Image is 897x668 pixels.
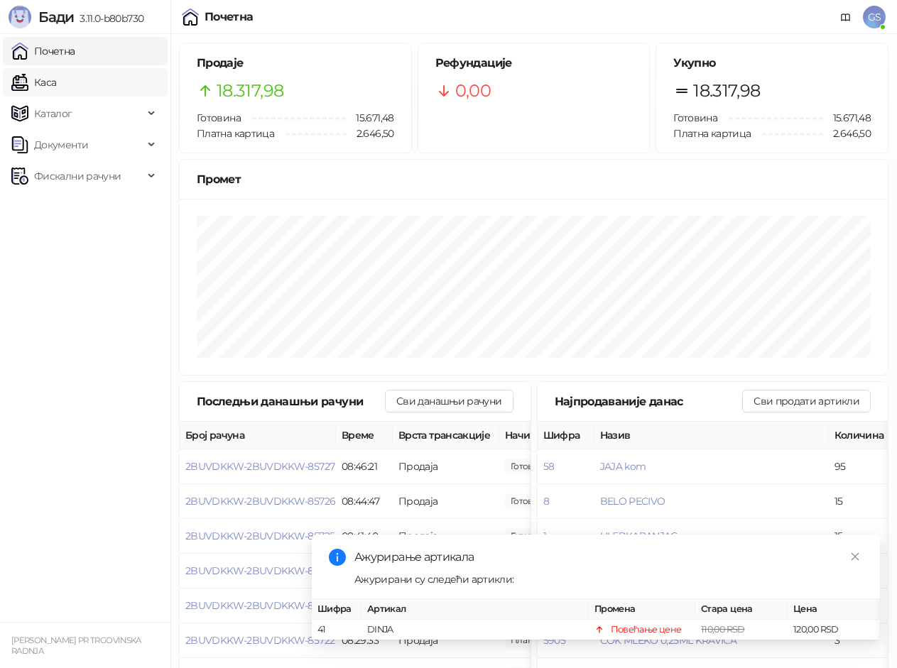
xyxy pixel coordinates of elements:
[34,99,72,128] span: Каталог
[361,620,589,640] td: DINJA
[600,495,665,508] button: BELO PECIVO
[393,422,499,449] th: Врста трансакције
[788,620,880,640] td: 120,00 RSD
[600,530,678,542] button: HLEBKARANJAC
[823,126,871,141] span: 2.646,50
[673,55,871,72] h5: Укупно
[673,111,717,124] span: Готовина
[538,422,594,449] th: Шифра
[11,635,141,656] small: [PERSON_NAME] PR TRGOVINSKA RADNJA
[543,530,546,542] button: 1
[594,422,829,449] th: Назив
[354,571,863,587] div: Ажурирани су следећи артикли:
[829,484,893,519] td: 15
[788,599,880,620] th: Цена
[197,127,274,140] span: Платна картица
[742,390,871,412] button: Сви продати артикли
[435,55,633,72] h5: Рефундације
[701,624,745,635] span: 110,00 RSD
[829,449,893,484] td: 95
[217,77,283,104] span: 18.317,98
[185,634,335,647] button: 2BUVDKKW-2BUVDKKW-85722
[543,460,555,473] button: 58
[829,519,893,554] td: 15
[185,564,335,577] button: 2BUVDKKW-2BUVDKKW-85724
[695,599,788,620] th: Стара цена
[611,623,682,637] div: Повећање цене
[205,11,254,23] div: Почетна
[505,493,553,509] span: 50,00
[180,422,336,449] th: Број рачуна
[354,549,863,566] div: Ажурирање артикала
[185,530,335,542] button: 2BUVDKKW-2BUVDKKW-85725
[555,393,743,410] div: Најпродаваније данас
[829,422,893,449] th: Количина
[34,131,88,159] span: Документи
[74,12,143,25] span: 3.11.0-b80b730
[312,599,361,620] th: Шифра
[197,393,385,410] div: Последњи данашњи рачуни
[693,77,760,104] span: 18.317,98
[336,449,393,484] td: 08:46:21
[336,422,393,449] th: Време
[11,68,56,97] a: Каса
[499,422,641,449] th: Начини плаћања
[505,459,553,474] span: 100,00
[347,126,394,141] span: 2.646,50
[185,495,335,508] button: 2BUVDKKW-2BUVDKKW-85726
[455,77,491,104] span: 0,00
[393,519,499,554] td: Продаја
[361,599,589,620] th: Артикал
[34,162,121,190] span: Фискални рачуни
[9,6,31,28] img: Logo
[393,484,499,519] td: Продаја
[336,484,393,519] td: 08:44:47
[197,111,241,124] span: Готовина
[38,9,74,26] span: Бади
[11,37,75,65] a: Почетна
[850,552,860,562] span: close
[346,110,393,126] span: 15.671,48
[197,55,394,72] h5: Продаје
[543,495,549,508] button: 8
[589,599,695,620] th: Промена
[393,449,499,484] td: Продаја
[823,110,871,126] span: 15.671,48
[385,390,513,412] button: Сви данашњи рачуни
[312,620,361,640] td: 41
[863,6,886,28] span: GS
[336,519,393,554] td: 08:41:40
[847,549,863,564] a: Close
[835,6,857,28] a: Документација
[600,460,646,473] button: JAJA kom
[673,127,751,140] span: Платна картица
[197,170,871,188] div: Промет
[505,528,553,544] span: 420,00
[185,460,335,473] button: 2BUVDKKW-2BUVDKKW-85727
[185,599,335,612] button: 2BUVDKKW-2BUVDKKW-85723
[329,549,346,566] span: info-circle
